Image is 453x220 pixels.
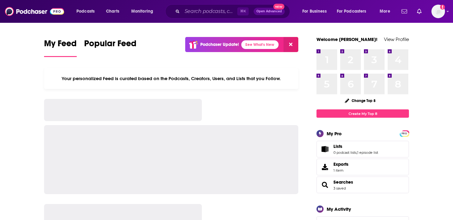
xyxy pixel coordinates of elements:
button: open menu [333,6,375,16]
span: For Podcasters [337,7,366,16]
span: Charts [106,7,119,16]
span: Searches [316,177,409,193]
span: Exports [333,161,349,167]
button: open menu [375,6,398,16]
span: Lists [333,144,342,149]
a: PRO [401,131,408,136]
span: PRO [401,131,408,136]
a: My Feed [44,38,77,57]
span: ⌘ K [237,7,249,15]
span: Exports [319,163,331,171]
button: Open AdvancedNew [254,8,285,15]
img: Podchaser - Follow, Share and Rate Podcasts [5,6,64,17]
span: For Business [302,7,327,16]
svg: Add a profile image [440,5,445,10]
a: Charts [102,6,123,16]
a: 1 episode list [357,150,378,155]
span: , [357,150,357,155]
a: Lists [333,144,378,149]
button: Change Top 8 [341,97,379,104]
a: Exports [316,159,409,175]
button: Show profile menu [431,5,445,18]
a: Show notifications dropdown [414,6,424,17]
div: Search podcasts, credits, & more... [171,4,296,18]
span: Popular Feed [84,38,137,52]
span: Lists [316,141,409,157]
button: open menu [127,6,161,16]
span: Logged in as Ashley_Beenen [431,5,445,18]
span: Monitoring [131,7,153,16]
a: Lists [319,145,331,153]
a: Searches [319,181,331,189]
span: Podcasts [76,7,95,16]
span: Open Advanced [256,10,282,13]
button: open menu [72,6,103,16]
a: Welcome [PERSON_NAME]! [316,36,377,42]
a: Popular Feed [84,38,137,57]
a: 3 saved [333,186,346,190]
span: More [380,7,390,16]
span: My Feed [44,38,77,52]
a: 0 podcast lists [333,150,357,155]
div: Your personalized Feed is curated based on the Podcasts, Creators, Users, and Lists that you Follow. [44,68,298,89]
button: open menu [298,6,334,16]
img: User Profile [431,5,445,18]
span: New [273,4,284,10]
div: My Activity [327,206,351,212]
a: Create My Top 8 [316,109,409,118]
span: 1 item [333,168,349,173]
a: View Profile [384,36,409,42]
input: Search podcasts, credits, & more... [182,6,237,16]
div: My Pro [327,131,342,136]
p: Podchaser Update! [200,42,239,47]
a: Searches [333,179,353,185]
a: See What's New [241,40,279,49]
a: Show notifications dropdown [399,6,410,17]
